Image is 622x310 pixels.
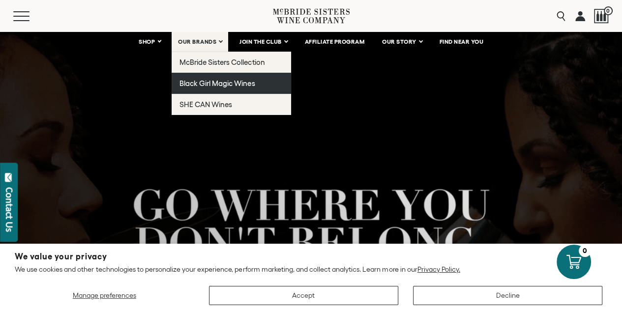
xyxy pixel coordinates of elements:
div: Contact Us [4,187,14,232]
a: OUR BRANDS [172,32,228,52]
span: JOIN THE CLUB [239,38,282,45]
span: AFFILIATE PROGRAM [305,38,365,45]
span: Manage preferences [73,291,136,299]
span: Black Girl Magic Wines [179,79,255,87]
button: Manage preferences [15,286,194,305]
span: SHOP [139,38,155,45]
a: Black Girl Magic Wines [172,73,291,94]
div: 0 [579,245,591,257]
span: SHE CAN Wines [179,100,232,109]
a: McBride Sisters Collection [172,52,291,73]
span: OUR BRANDS [178,38,216,45]
a: SHE CAN Wines [172,94,291,115]
a: AFFILIATE PROGRAM [298,32,371,52]
span: McBride Sisters Collection [179,58,265,66]
a: JOIN THE CLUB [233,32,294,52]
p: We use cookies and other technologies to personalize your experience, perform marketing, and coll... [15,265,607,274]
a: FIND NEAR YOU [433,32,490,52]
button: Decline [413,286,602,305]
span: 0 [604,6,613,15]
a: OUR STORY [376,32,428,52]
button: Accept [209,286,398,305]
a: SHOP [132,32,167,52]
span: OUR STORY [382,38,416,45]
span: FIND NEAR YOU [440,38,484,45]
button: Mobile Menu Trigger [13,11,49,21]
h2: We value your privacy [15,253,607,261]
a: Privacy Policy. [417,265,460,273]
